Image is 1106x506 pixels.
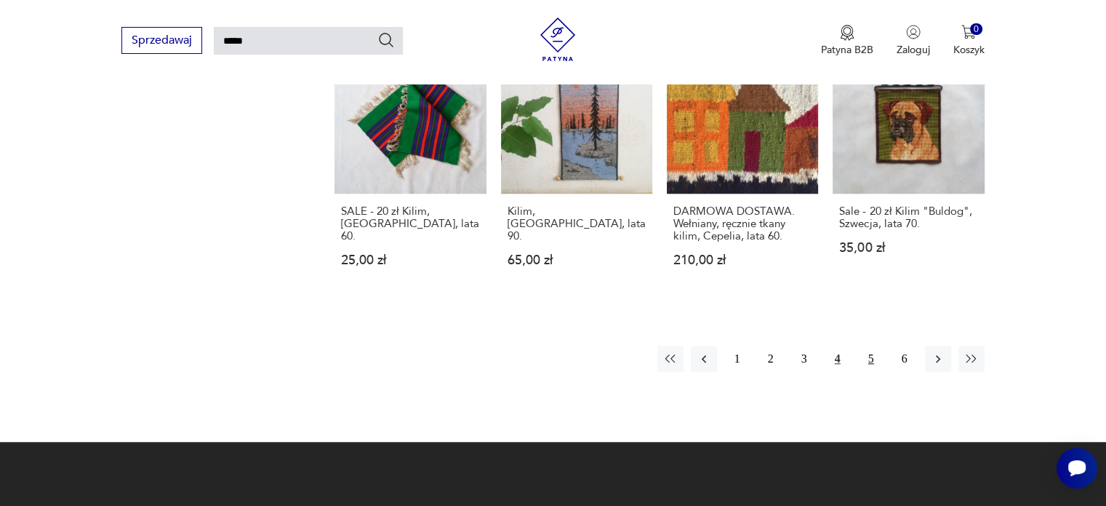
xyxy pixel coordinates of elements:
button: 6 [891,346,918,372]
div: 0 [970,23,982,36]
p: Koszyk [953,43,985,57]
img: Ikonka użytkownika [906,25,921,39]
p: Zaloguj [897,43,930,57]
p: 210,00 zł [673,254,812,266]
a: Produkt wyprzedanyKilim, Finlandia, lata 90.Kilim, [GEOGRAPHIC_DATA], lata 90.65,00 zł [501,42,652,295]
button: 3 [791,346,817,372]
a: Ikona medaluPatyna B2B [821,25,873,57]
p: Patyna B2B [821,43,873,57]
a: Produkt wyprzedanySale - 20 zł Kilim "Buldog", Szwecja, lata 70.Sale - 20 zł Kilim "Buldog", Szwe... [833,42,984,295]
button: Szukaj [377,31,395,49]
h3: Sale - 20 zł Kilim "Buldog", Szwecja, lata 70. [839,205,977,230]
h3: Kilim, [GEOGRAPHIC_DATA], lata 90. [508,205,646,242]
a: Produkt wyprzedanySALE - 20 zł Kilim, Polska, lata 60.SALE - 20 zł Kilim, [GEOGRAPHIC_DATA], lata... [334,42,486,295]
button: 2 [758,346,784,372]
button: Patyna B2B [821,25,873,57]
p: 25,00 zł [341,254,479,266]
button: 0Koszyk [953,25,985,57]
img: Patyna - sklep z meblami i dekoracjami vintage [536,17,580,61]
button: Zaloguj [897,25,930,57]
button: Sprzedawaj [121,27,202,54]
img: Ikona koszyka [961,25,976,39]
h3: DARMOWA DOSTAWA. Wełniany, ręcznie tkany kilim, Cepelia, lata 60. [673,205,812,242]
iframe: Smartsupp widget button [1057,448,1097,489]
p: 65,00 zł [508,254,646,266]
a: Sprzedawaj [121,36,202,47]
img: Ikona medalu [840,25,854,41]
button: 4 [825,346,851,372]
button: 5 [858,346,884,372]
p: 35,00 zł [839,242,977,254]
a: Produkt wyprzedanyDARMOWA DOSTAWA. Wełniany, ręcznie tkany kilim, Cepelia, lata 60.DARMOWA DOSTAW... [667,42,818,295]
button: 1 [724,346,750,372]
h3: SALE - 20 zł Kilim, [GEOGRAPHIC_DATA], lata 60. [341,205,479,242]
